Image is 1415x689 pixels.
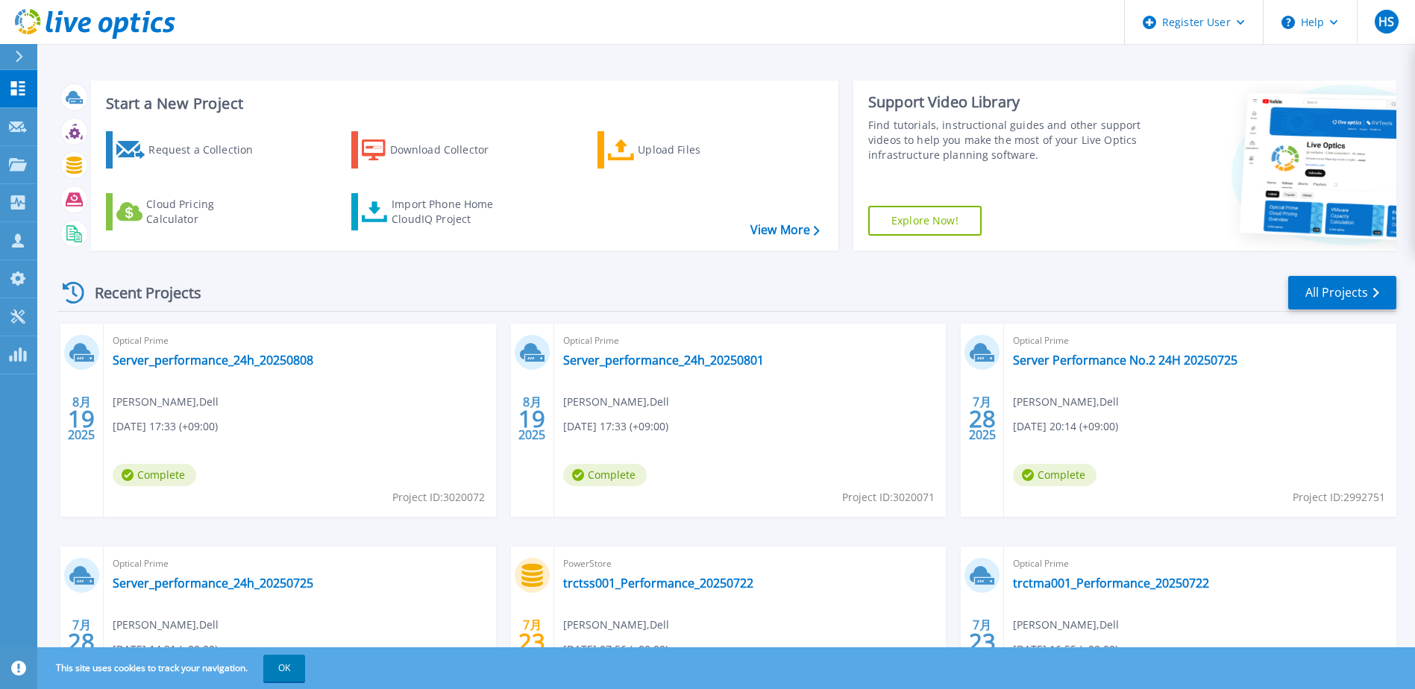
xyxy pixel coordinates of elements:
[106,193,272,230] a: Cloud Pricing Calculator
[638,135,757,165] div: Upload Files
[1013,556,1387,572] span: Optical Prime
[1013,418,1118,435] span: [DATE] 20:14 (+09:00)
[57,274,222,311] div: Recent Projects
[868,206,982,236] a: Explore Now!
[146,197,266,227] div: Cloud Pricing Calculator
[106,95,819,112] h3: Start a New Project
[1013,641,1118,658] span: [DATE] 16:55 (+09:00)
[1378,16,1394,28] span: HS
[113,641,218,658] span: [DATE] 14:31 (+09:00)
[106,131,272,169] a: Request a Collection
[263,655,305,682] button: OK
[113,617,219,633] span: [PERSON_NAME] , Dell
[969,412,996,425] span: 28
[113,464,196,486] span: Complete
[1013,576,1209,591] a: trctma001_Performance_20250722
[842,489,935,506] span: Project ID: 3020071
[113,418,218,435] span: [DATE] 17:33 (+09:00)
[518,635,545,648] span: 23
[68,412,95,425] span: 19
[1013,333,1387,349] span: Optical Prime
[1013,617,1119,633] span: [PERSON_NAME] , Dell
[563,333,938,349] span: Optical Prime
[563,353,764,368] a: Server_performance_24h_20250801
[518,391,546,446] div: 8月 2025
[968,614,997,669] div: 7月 2025
[597,131,764,169] a: Upload Files
[750,223,820,237] a: View More
[113,333,487,349] span: Optical Prime
[67,391,95,446] div: 8月 2025
[392,197,508,227] div: Import Phone Home CloudIQ Project
[563,394,669,410] span: [PERSON_NAME] , Dell
[563,617,669,633] span: [PERSON_NAME] , Dell
[390,135,509,165] div: Download Collector
[1013,464,1096,486] span: Complete
[113,556,487,572] span: Optical Prime
[563,464,647,486] span: Complete
[113,394,219,410] span: [PERSON_NAME] , Dell
[67,614,95,669] div: 7月 2025
[518,614,546,669] div: 7月 2025
[563,576,753,591] a: trctss001_Performance_20250722
[563,556,938,572] span: PowerStore
[563,641,668,658] span: [DATE] 07:56 (+00:00)
[68,635,95,648] span: 28
[968,391,997,446] div: 7月 2025
[113,353,313,368] a: Server_performance_24h_20250808
[868,118,1145,163] div: Find tutorials, instructional guides and other support videos to help you make the most of your L...
[1288,276,1396,309] a: All Projects
[868,92,1145,112] div: Support Video Library
[113,576,313,591] a: Server_performance_24h_20250725
[41,655,305,682] span: This site uses cookies to track your navigation.
[148,135,268,165] div: Request a Collection
[969,635,996,648] span: 23
[1013,353,1237,368] a: Server Performance No.2 24H 20250725
[563,418,668,435] span: [DATE] 17:33 (+09:00)
[392,489,485,506] span: Project ID: 3020072
[1293,489,1385,506] span: Project ID: 2992751
[1013,394,1119,410] span: [PERSON_NAME] , Dell
[518,412,545,425] span: 19
[351,131,518,169] a: Download Collector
